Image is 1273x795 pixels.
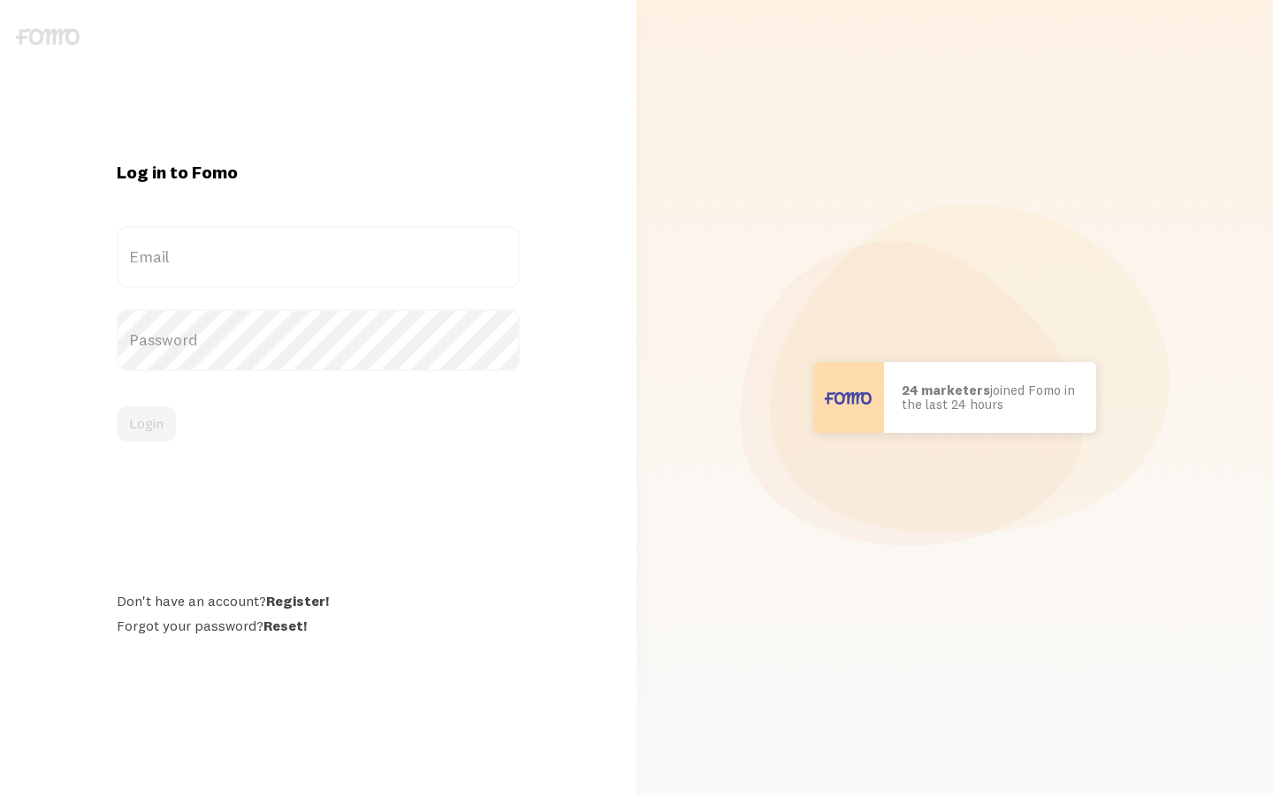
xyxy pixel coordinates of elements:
a: Reset! [263,617,307,634]
p: joined Fomo in the last 24 hours [902,383,1079,413]
img: User avatar [813,362,884,433]
label: Email [117,226,520,288]
label: Password [117,309,520,371]
img: fomo-logo-gray-b99e0e8ada9f9040e2984d0d95b3b12da0074ffd48d1e5cb62ac37fc77b0b268.svg [16,28,80,45]
div: Don't have an account? [117,592,520,609]
b: 24 marketers [902,382,990,398]
a: Register! [266,592,329,609]
h1: Log in to Fomo [117,161,520,184]
div: Forgot your password? [117,617,520,634]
